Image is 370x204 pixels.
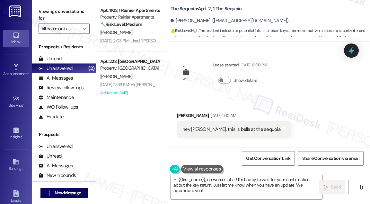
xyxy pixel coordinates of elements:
div: Unanswered [39,65,73,72]
div: (2) [87,63,96,73]
strong: 🔧 Risk Level: Medium [100,21,142,27]
img: ResiDesk Logo [9,5,22,17]
strong: ⚠️ Risk Level: High [171,28,198,33]
div: Escalate [39,113,64,120]
button: Share Conversation via email [298,151,364,166]
div: [DATE] 8:00 PM [239,62,267,68]
span: : The resident indicates a potential failure to return keys after move-out, which poses a securit... [171,27,370,48]
a: Inbox [3,30,29,47]
label: Viewing conversations for [39,6,90,24]
span: Get Conversation Link [246,155,290,162]
div: [PERSON_NAME]. ([EMAIL_ADDRESS][DOMAIN_NAME]) [171,17,289,24]
span: • [29,71,30,75]
div: Apt. 223, [GEOGRAPHIC_DATA] [100,58,160,65]
input: All communities [41,24,79,34]
div: [DATE] 1:00 AM [209,112,236,119]
div: New Inbounds [39,172,76,179]
div: Prospects + Residents [32,44,96,50]
b: The Sequoia: Apt. 2, 1 The Sequoia [171,5,242,12]
div: Lease started [213,62,267,71]
a: Insights • [3,125,29,142]
div: Apt. 1103, 1 Rainier Apartments [100,7,160,14]
i:  [47,190,52,196]
div: Unanswered [39,143,73,150]
span: • [22,134,23,138]
span: [PERSON_NAME] [100,29,132,35]
div: Archived on [DATE] [100,89,160,97]
span: Share Conversation via email [302,155,359,162]
div: Unread [39,55,62,62]
div: WO [182,76,189,83]
span: [PERSON_NAME] [100,73,132,79]
div: Maintenance [39,94,74,101]
span: • [23,102,24,107]
button: New Message [40,188,88,198]
div: Unread [39,153,62,160]
i:  [359,185,364,190]
textarea: Hi {{first_name}}, no worries at all! I'm happy to wait for your confirmation about the key retur... [171,175,322,199]
span: Send [331,184,341,190]
label: Show details [233,77,257,84]
div: hey [PERSON_NAME], this is bella at the sequoia [182,126,280,133]
a: Buildings [3,156,29,174]
button: Send [319,180,345,194]
span: New Message [55,189,81,196]
button: Get Conversation Link [242,151,295,166]
a: Site Visit • [3,93,29,111]
i:  [323,185,328,190]
div: Review follow-ups [39,84,84,91]
div: [PERSON_NAME] [177,112,291,121]
i:  [83,26,86,31]
div: WO Follow-ups [39,104,78,111]
div: All Messages [39,162,73,169]
div: Prospects [32,131,96,138]
div: All Messages [39,75,73,82]
div: Property: Rainier Apartments [100,14,160,21]
div: Property: [GEOGRAPHIC_DATA] [100,65,160,72]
